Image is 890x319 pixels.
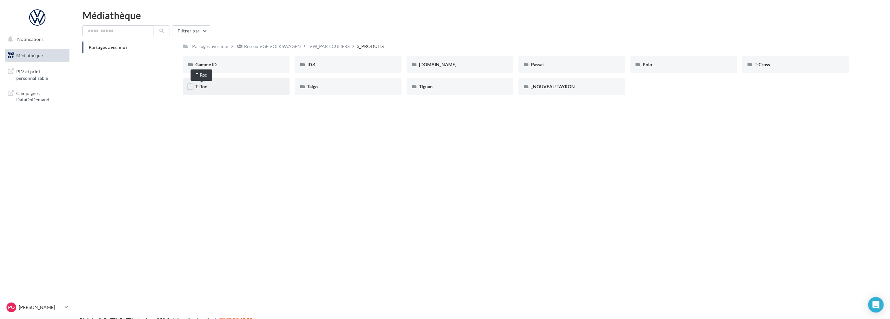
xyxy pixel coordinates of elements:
span: PO [8,304,15,311]
div: Partagés avec moi [192,43,229,50]
span: T-Cross [754,62,770,67]
div: Médiathèque [82,10,882,20]
span: Taigo [307,84,317,89]
button: Filtrer par [172,25,210,36]
a: PLV et print personnalisable [4,65,71,84]
span: Partagés avec moi [89,44,127,50]
span: PLV et print personnalisable [16,67,67,81]
div: VW_PARTICULIERS [309,43,350,50]
button: Notifications [4,32,68,46]
a: Médiathèque [4,49,71,62]
span: T-Roc [195,84,207,89]
span: Campagnes DataOnDemand [16,89,67,103]
span: _NOUVEAU TAYRON [531,84,575,89]
div: 3_PRODUITS [357,43,384,50]
span: Médiathèque [16,53,43,58]
span: Gamme ID. [195,62,217,67]
a: PO [PERSON_NAME] [5,301,69,313]
a: Campagnes DataOnDemand [4,86,71,105]
div: Réseau VGF VOLKSWAGEN [244,43,301,50]
div: T-Roc [191,69,212,81]
span: [DOMAIN_NAME] [419,62,456,67]
span: Tiguan [419,84,433,89]
span: Passat [531,62,544,67]
span: ID.4 [307,62,315,67]
span: Polo [643,62,652,67]
div: Open Intercom Messenger [868,297,884,313]
span: Notifications [17,36,43,42]
p: [PERSON_NAME] [19,304,62,311]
